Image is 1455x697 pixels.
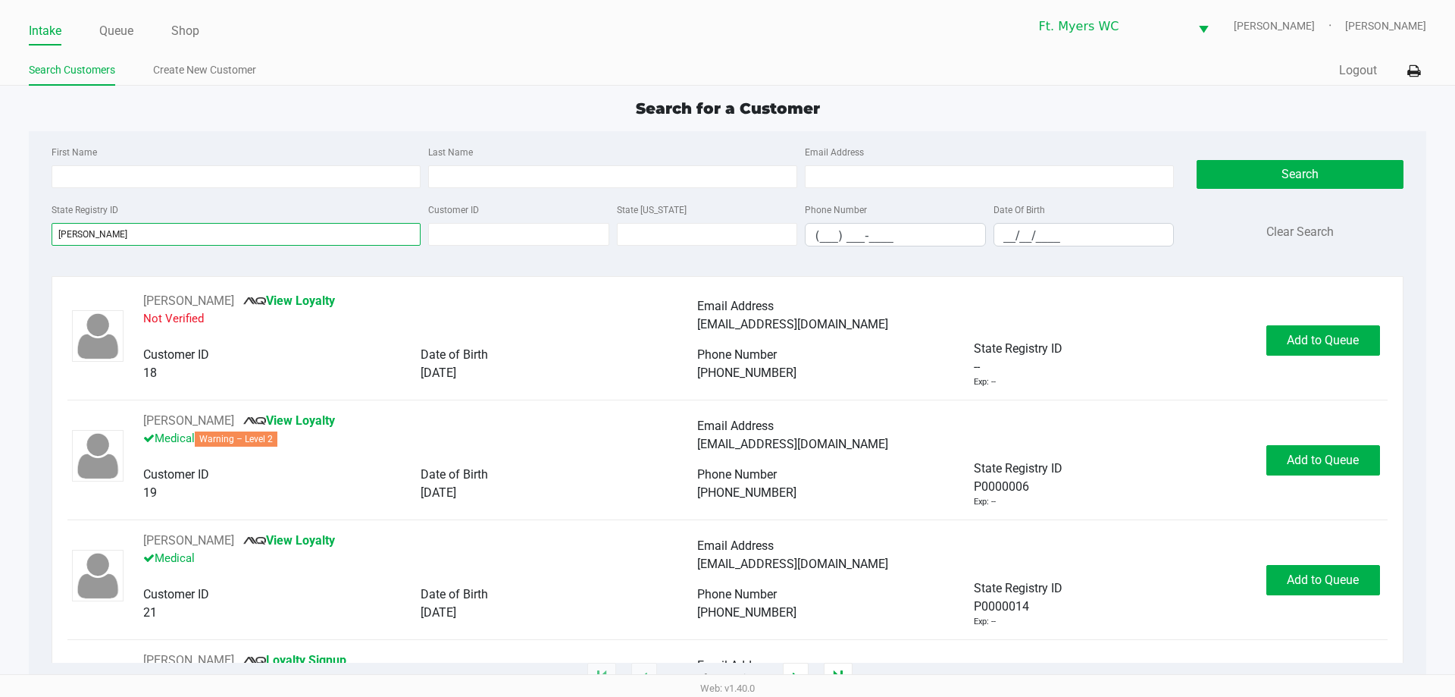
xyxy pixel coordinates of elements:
span: 1 - 20 of 900407 items [672,670,768,686]
span: Email Address [697,658,774,673]
a: Shop [171,20,199,42]
span: Email Address [697,299,774,313]
button: See customer info [143,532,234,550]
button: See customer info [143,412,234,430]
span: Email Address [697,419,774,433]
span: Date of Birth [421,587,488,601]
span: Add to Queue [1287,573,1359,587]
span: Customer ID [143,467,209,482]
span: Date of Birth [421,467,488,482]
p: Medical [143,550,697,567]
span: State Registry ID [974,341,1062,356]
label: State Registry ID [52,203,118,217]
div: Exp: -- [974,616,996,629]
button: See customer info [143,651,234,670]
span: [PERSON_NAME] [1345,18,1426,34]
span: [EMAIL_ADDRESS][DOMAIN_NAME] [697,557,888,571]
span: Warning – Level 2 [195,432,277,447]
span: [DATE] [421,366,456,380]
app-submit-button: Move to first page [587,663,616,693]
label: Customer ID [428,203,479,217]
kendo-maskedtextbox: Format: (999) 999-9999 [805,223,986,246]
label: State [US_STATE] [617,203,687,217]
span: Add to Queue [1287,333,1359,347]
app-submit-button: Previous [631,663,657,693]
span: [PHONE_NUMBER] [697,366,796,380]
a: Queue [99,20,133,42]
span: 21 [143,605,157,620]
label: First Name [52,146,97,159]
span: [DATE] [421,605,456,620]
app-submit-button: Next [783,663,809,693]
label: Phone Number [805,203,867,217]
p: Not Verified [143,310,697,328]
span: Phone Number [697,587,777,601]
span: [EMAIL_ADDRESS][DOMAIN_NAME] [697,317,888,331]
button: Add to Queue [1266,325,1380,356]
button: Search [1197,160,1403,189]
span: Customer ID [143,587,209,601]
span: [PHONE_NUMBER] [697,605,796,620]
span: Phone Number [697,347,777,362]
span: State Registry ID [974,461,1062,476]
input: Format: (999) 999-9999 [806,224,985,247]
span: State Registry ID [974,581,1062,595]
a: Create New Customer [153,61,256,80]
button: Clear Search [1266,223,1334,241]
span: P0000006 [974,478,1029,496]
span: Email Address [697,538,774,553]
span: Search for a Customer [636,99,820,118]
button: Add to Queue [1266,445,1380,476]
span: P0000014 [974,598,1029,616]
p: Medical [143,430,697,447]
span: -- [974,358,980,376]
kendo-maskedtextbox: Format: MM/DD/YYYY [993,223,1175,246]
span: [DATE] [421,485,456,500]
a: View Loyalty [243,294,335,308]
span: Date of Birth [421,347,488,362]
a: View Loyalty [243,533,335,548]
input: Format: MM/DD/YYYY [994,224,1174,247]
span: Ft. Myers WC [1039,17,1180,36]
span: Phone Number [697,467,777,482]
div: Exp: -- [974,496,996,509]
span: Web: v1.40.0 [700,683,755,694]
a: View Loyalty [243,413,335,428]
button: See customer info [143,292,234,310]
span: Customer ID [143,347,209,362]
label: Date Of Birth [993,203,1045,217]
button: Select [1189,8,1218,44]
span: [PERSON_NAME] [1234,18,1345,34]
app-submit-button: Move to last page [824,663,853,693]
label: Email Address [805,146,864,159]
span: Add to Queue [1287,453,1359,467]
a: Search Customers [29,61,115,80]
span: [EMAIL_ADDRESS][DOMAIN_NAME] [697,437,888,451]
a: Loyalty Signup [243,653,346,667]
div: Exp: -- [974,376,996,389]
span: [PHONE_NUMBER] [697,485,796,500]
button: Add to Queue [1266,565,1380,595]
span: 19 [143,485,157,500]
button: Logout [1339,61,1377,80]
span: 18 [143,366,157,380]
a: Intake [29,20,61,42]
label: Last Name [428,146,473,159]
